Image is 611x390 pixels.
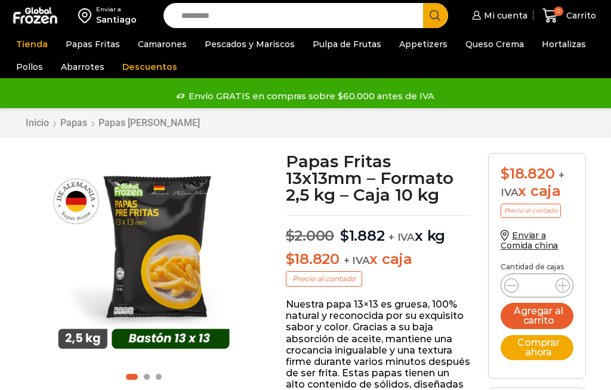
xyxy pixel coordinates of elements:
span: $ [286,227,295,244]
p: Precio al contado [501,204,561,218]
a: Pescados y Mariscos [199,33,301,56]
a: 0 Carrito [539,2,599,30]
a: Tienda [10,33,54,56]
input: Product quantity [526,277,548,294]
span: Go to slide 2 [144,374,150,380]
a: Inicio [25,117,50,128]
bdi: 18.820 [286,250,340,268]
img: 13-x-13-2kg [41,153,247,360]
div: Enviar a [96,5,137,14]
a: Papas Fritas [60,33,126,56]
div: x caja [501,165,573,200]
span: + IVA [388,231,415,243]
p: x kg [286,215,471,245]
span: Mi cuenta [481,10,527,22]
bdi: 1.882 [340,227,385,244]
bdi: 2.000 [286,227,335,244]
div: Santiago [96,14,137,26]
bdi: 18.820 [501,165,554,182]
span: $ [340,227,349,244]
h1: Papas Fritas 13x13mm – Formato 2,5 kg – Caja 10 kg [286,153,471,203]
a: Appetizers [393,33,453,56]
a: Pollos [10,56,49,78]
button: Search button [423,3,448,28]
a: Hortalizas [536,33,592,56]
p: Precio al contado [286,271,362,287]
span: + IVA [501,169,564,198]
span: $ [286,250,295,268]
a: Mi cuenta [469,4,527,27]
button: Agregar al carrito [501,303,573,329]
a: Pulpa de Frutas [307,33,387,56]
span: Go to slide 1 [126,374,138,380]
a: Queso Crema [459,33,530,56]
span: Carrito [563,10,596,22]
button: Comprar ahora [501,335,573,360]
span: 0 [554,7,563,16]
p: Cantidad de cajas [501,263,573,271]
a: Enviar a Comida china [501,230,558,251]
img: address-field-icon.svg [78,5,96,26]
div: 1 / 3 [41,153,247,360]
a: Camarones [132,33,193,56]
span: $ [501,165,510,182]
a: Papas [60,117,88,128]
span: + IVA [344,254,370,266]
a: Papas [PERSON_NAME] [98,117,200,128]
nav: Breadcrumb [25,117,200,128]
span: Go to slide 3 [156,374,162,380]
p: x caja [286,251,471,268]
a: Abarrotes [55,56,110,78]
a: Descuentos [116,56,183,78]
